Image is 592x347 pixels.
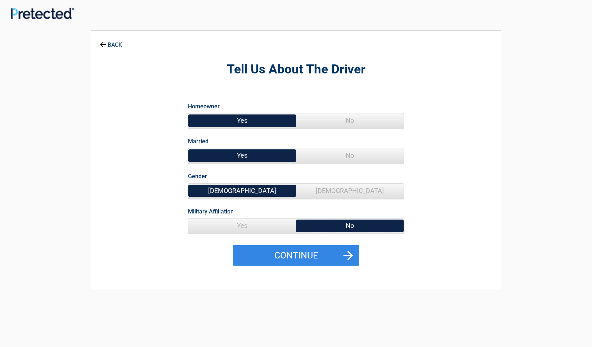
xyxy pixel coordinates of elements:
span: No [296,148,404,163]
label: Homeowner [188,102,220,111]
button: Continue [233,245,359,266]
label: Military Affiliation [188,207,234,216]
span: Yes [188,148,296,163]
span: [DEMOGRAPHIC_DATA] [188,184,296,198]
label: Married [188,136,208,146]
img: Main Logo [11,8,74,19]
a: BACK [98,35,124,48]
label: Gender [188,171,207,181]
span: No [296,113,404,128]
h2: Tell Us About The Driver [131,61,461,78]
span: No [296,218,404,233]
span: Yes [188,218,296,233]
span: Yes [188,113,296,128]
span: [DEMOGRAPHIC_DATA] [296,184,404,198]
